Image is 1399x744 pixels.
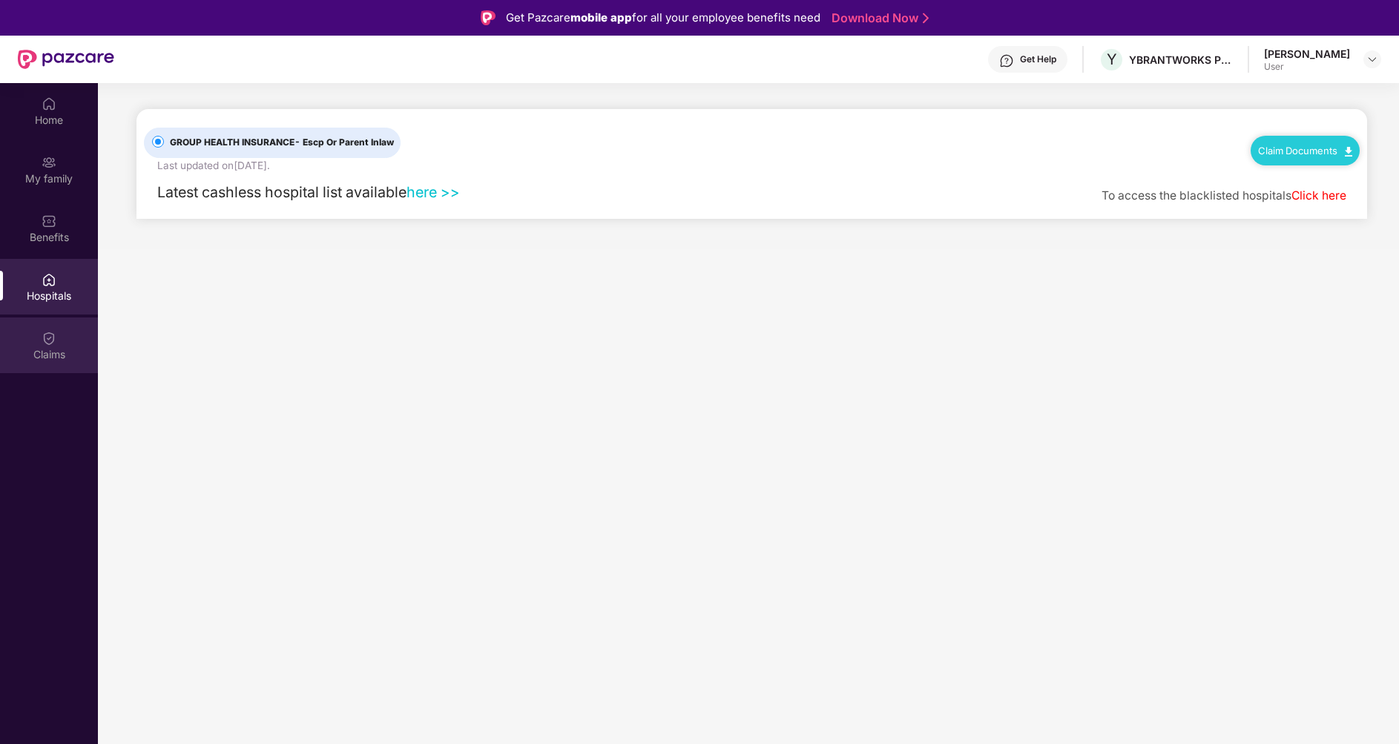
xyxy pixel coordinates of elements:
a: here >> [406,183,460,201]
img: svg+xml;base64,PHN2ZyBpZD0iRHJvcGRvd24tMzJ4MzIiIHhtbG5zPSJodHRwOi8vd3d3LnczLm9yZy8yMDAwL3N2ZyIgd2... [1366,53,1378,65]
strong: mobile app [570,10,632,24]
div: [PERSON_NAME] [1264,47,1350,61]
a: Claim Documents [1258,145,1352,157]
div: User [1264,61,1350,73]
a: Download Now [832,10,924,26]
span: - Escp Or Parent Inlaw [294,136,394,148]
div: Get Pazcare for all your employee benefits need [506,9,820,27]
img: Logo [481,10,496,25]
img: svg+xml;base64,PHN2ZyB4bWxucz0iaHR0cDovL3d3dy53My5vcmcvMjAwMC9zdmciIHdpZHRoPSIxMC40IiBoZWlnaHQ9Ij... [1345,147,1352,157]
a: Click here [1291,188,1346,203]
img: svg+xml;base64,PHN2ZyBpZD0iSGVscC0zMngzMiIgeG1sbnM9Imh0dHA6Ly93d3cudzMub3JnLzIwMDAvc3ZnIiB3aWR0aD... [999,53,1014,68]
div: Last updated on [DATE] . [157,158,270,174]
img: svg+xml;base64,PHN2ZyB3aWR0aD0iMjAiIGhlaWdodD0iMjAiIHZpZXdCb3g9IjAgMCAyMCAyMCIgZmlsbD0ibm9uZSIgeG... [42,155,56,170]
span: GROUP HEALTH INSURANCE [164,136,400,150]
span: Latest cashless hospital list available [157,183,406,201]
img: svg+xml;base64,PHN2ZyBpZD0iQmVuZWZpdHMiIHhtbG5zPSJodHRwOi8vd3d3LnczLm9yZy8yMDAwL3N2ZyIgd2lkdGg9Ij... [42,214,56,228]
span: To access the blacklisted hospitals [1102,188,1291,203]
img: svg+xml;base64,PHN2ZyBpZD0iSG9tZSIgeG1sbnM9Imh0dHA6Ly93d3cudzMub3JnLzIwMDAvc3ZnIiB3aWR0aD0iMjAiIG... [42,96,56,111]
div: Get Help [1020,53,1056,65]
img: New Pazcare Logo [18,50,114,69]
img: svg+xml;base64,PHN2ZyBpZD0iQ2xhaW0iIHhtbG5zPSJodHRwOi8vd3d3LnczLm9yZy8yMDAwL3N2ZyIgd2lkdGg9IjIwIi... [42,331,56,346]
span: Y [1107,50,1117,68]
div: YBRANTWORKS PRIVATE LIMITED [1129,53,1233,67]
img: svg+xml;base64,PHN2ZyBpZD0iSG9zcGl0YWxzIiB4bWxucz0iaHR0cDovL3d3dy53My5vcmcvMjAwMC9zdmciIHdpZHRoPS... [42,272,56,287]
img: Stroke [923,10,929,26]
